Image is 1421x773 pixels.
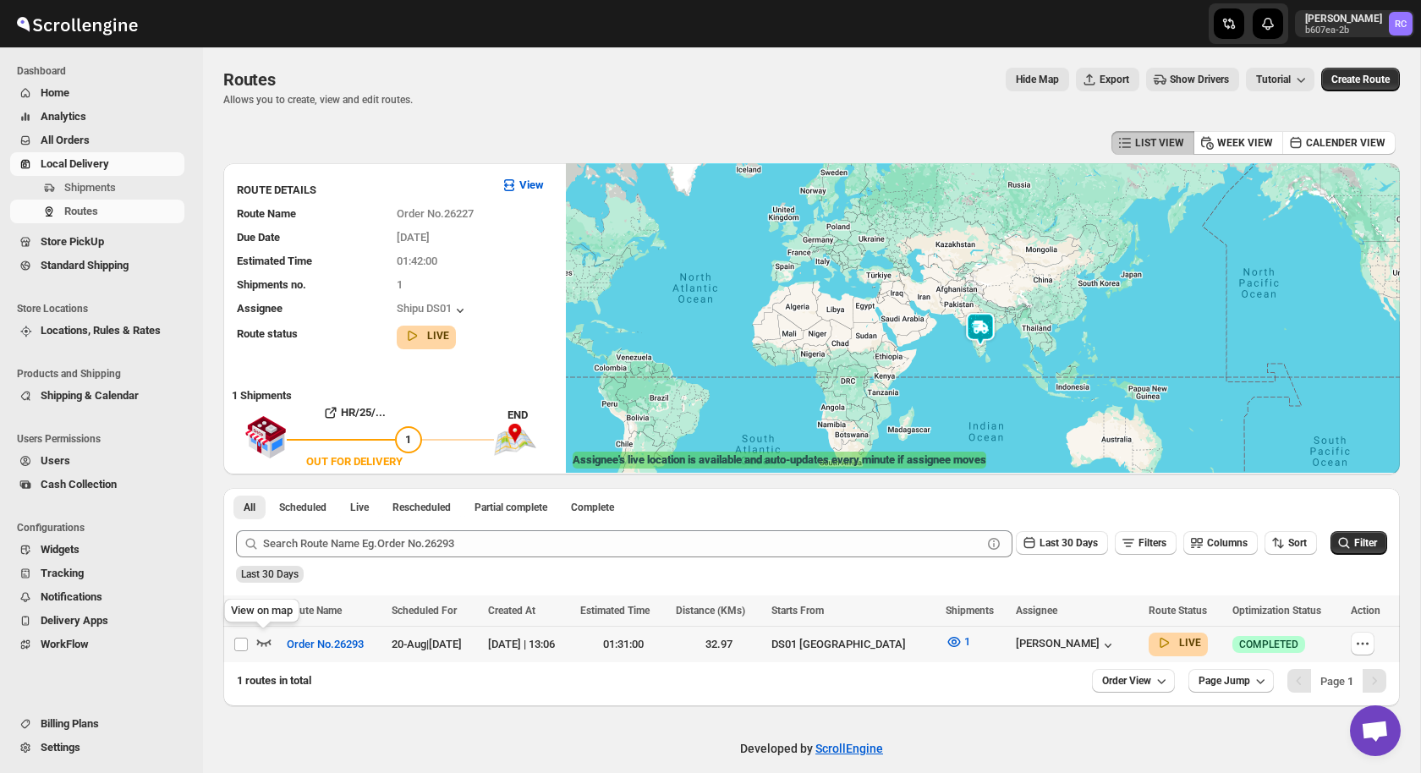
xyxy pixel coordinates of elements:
[1016,637,1116,654] button: [PERSON_NAME]
[397,207,474,220] span: Order No.26227
[14,3,140,45] img: ScrollEngine
[405,433,411,446] span: 1
[573,452,986,469] label: Assignee's live location is available and auto-updates every minute if assignee moves
[10,81,184,105] button: Home
[64,181,116,194] span: Shipments
[571,501,614,514] span: Complete
[17,302,191,315] span: Store Locations
[1256,74,1291,85] span: Tutorial
[1354,537,1377,549] span: Filter
[1076,68,1139,91] button: Export
[10,200,184,223] button: Routes
[1188,669,1274,693] button: Page Jump
[1135,136,1184,150] span: LIST VIEW
[488,636,570,653] div: [DATE] | 13:06
[1305,25,1382,36] p: b607ea-2b
[17,432,191,446] span: Users Permissions
[392,501,451,514] span: Rescheduled
[1183,531,1258,555] button: Columns
[1217,136,1273,150] span: WEEK VIEW
[41,86,69,99] span: Home
[1146,68,1239,91] button: Show Drivers
[1295,10,1414,37] button: User menu
[237,207,296,220] span: Route Name
[946,605,994,617] span: Shipments
[41,614,108,627] span: Delivery Apps
[17,64,191,78] span: Dashboard
[223,69,276,90] span: Routes
[41,590,102,603] span: Notifications
[392,605,457,617] span: Scheduled For
[397,302,469,319] button: Shipu DS01
[1138,537,1166,549] span: Filters
[237,674,311,687] span: 1 routes in total
[475,501,547,514] span: Partial complete
[488,605,535,617] span: Created At
[237,302,283,315] span: Assignee
[350,501,369,514] span: Live
[64,205,98,217] span: Routes
[17,367,191,381] span: Products and Shipping
[237,182,487,199] h3: ROUTE DETAILS
[1232,605,1321,617] span: Optimization Status
[491,172,554,199] button: View
[41,259,129,271] span: Standard Shipping
[41,389,139,402] span: Shipping & Calendar
[41,324,161,337] span: Locations, Rules & Rates
[10,384,184,408] button: Shipping & Calendar
[1331,73,1390,86] span: Create Route
[1239,638,1298,651] span: COMPLETED
[771,636,935,653] div: DS01 [GEOGRAPHIC_DATA]
[427,330,449,342] b: LIVE
[1199,674,1250,688] span: Page Jump
[244,501,255,514] span: All
[1350,705,1401,756] a: Open chat
[41,454,70,467] span: Users
[287,636,364,653] span: Order No.26293
[10,562,184,585] button: Tracking
[10,736,184,759] button: Settings
[1040,537,1098,549] span: Last 30 Days
[1287,669,1386,693] nav: Pagination
[279,501,326,514] span: Scheduled
[277,631,374,658] button: Order No.26293
[10,105,184,129] button: Analytics
[1321,68,1400,91] button: Create Route
[676,636,761,653] div: 32.97
[1305,12,1382,25] p: [PERSON_NAME]
[41,638,89,650] span: WorkFlow
[1330,531,1387,555] button: Filter
[10,538,184,562] button: Widgets
[223,93,413,107] p: Allows you to create, view and edit routes.
[1207,537,1248,549] span: Columns
[397,278,403,291] span: 1
[237,231,280,244] span: Due Date
[10,176,184,200] button: Shipments
[1246,68,1314,91] button: Tutorial
[815,742,883,755] a: ScrollEngine
[1179,637,1201,649] b: LIVE
[10,129,184,152] button: All Orders
[10,609,184,633] button: Delivery Apps
[287,605,342,617] span: Route Name
[306,453,403,470] div: OUT FOR DELIVERY
[41,741,80,754] span: Settings
[1347,675,1353,688] b: 1
[964,635,970,648] span: 1
[237,278,306,291] span: Shipments no.
[341,406,386,419] b: HR/25/...
[1149,605,1207,617] span: Route Status
[580,605,650,617] span: Estimated Time
[1155,634,1201,651] button: LIVE
[935,628,980,655] button: 1
[241,568,299,580] span: Last 30 Days
[507,407,557,424] div: END
[771,605,824,617] span: Starts From
[233,496,266,519] button: All routes
[41,478,117,491] span: Cash Collection
[41,567,84,579] span: Tracking
[41,235,104,248] span: Store PickUp
[1320,675,1353,688] span: Page
[10,633,184,656] button: WorkFlow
